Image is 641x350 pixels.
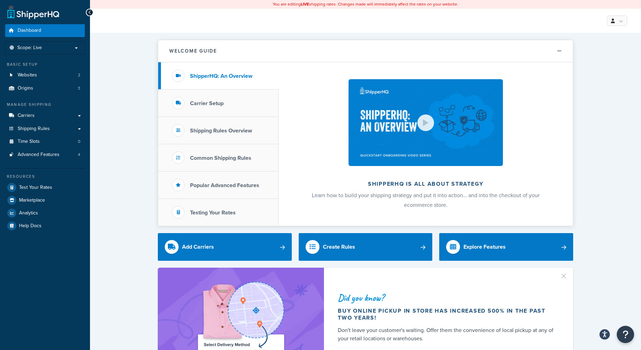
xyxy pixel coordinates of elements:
[5,24,85,37] a: Dashboard
[190,210,236,216] h3: Testing Your Rates
[158,40,573,62] button: Welcome Guide
[19,185,52,191] span: Test Your Rates
[5,109,85,122] a: Carriers
[19,197,45,203] span: Marketplace
[323,242,355,252] div: Create Rules
[338,326,557,343] div: Don't leave your customer's waiting. Offer them the convenience of local pickup at any of your re...
[338,307,557,321] div: Buy online pickup in store has increased 500% in the past two years!
[182,242,214,252] div: Add Carriers
[5,135,85,148] li: Time Slots
[78,72,80,78] span: 2
[5,62,85,67] div: Basic Setup
[19,210,38,216] span: Analytics
[463,242,506,252] div: Explore Features
[5,174,85,179] div: Resources
[18,28,41,34] span: Dashboard
[18,126,50,132] span: Shipping Rules
[19,223,42,229] span: Help Docs
[78,85,80,91] span: 3
[5,82,85,95] a: Origins3
[338,293,557,303] div: Did you know?
[5,207,85,219] a: Analytics
[5,148,85,161] li: Advanced Features
[78,152,80,158] span: 4
[5,194,85,206] a: Marketplace
[190,100,224,107] h3: Carrier Setup
[18,152,60,158] span: Advanced Features
[299,233,433,261] a: Create Rules
[5,220,85,232] a: Help Docs
[190,128,252,134] h3: Shipping Rules Overview
[5,69,85,82] a: Websites2
[5,122,85,135] a: Shipping Rules
[617,326,634,343] button: Open Resource Center
[301,1,309,7] b: LIVE
[312,191,540,209] span: Learn how to build your shipping strategy and put it into action… and into the checkout of your e...
[297,181,554,187] h2: ShipperHQ is all about strategy
[349,79,503,166] img: ShipperHQ is all about strategy
[190,155,251,161] h3: Common Shipping Rules
[18,72,37,78] span: Websites
[190,73,252,79] h3: ShipperHQ: An Overview
[5,181,85,194] a: Test Your Rates
[18,139,40,145] span: Time Slots
[5,69,85,82] li: Websites
[18,113,35,119] span: Carriers
[190,182,259,188] h3: Popular Advanced Features
[5,102,85,108] div: Manage Shipping
[5,82,85,95] li: Origins
[5,148,85,161] a: Advanced Features4
[17,45,42,51] span: Scope: Live
[169,48,217,54] h2: Welcome Guide
[439,233,573,261] a: Explore Features
[78,139,80,145] span: 0
[18,85,33,91] span: Origins
[5,135,85,148] a: Time Slots0
[158,233,292,261] a: Add Carriers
